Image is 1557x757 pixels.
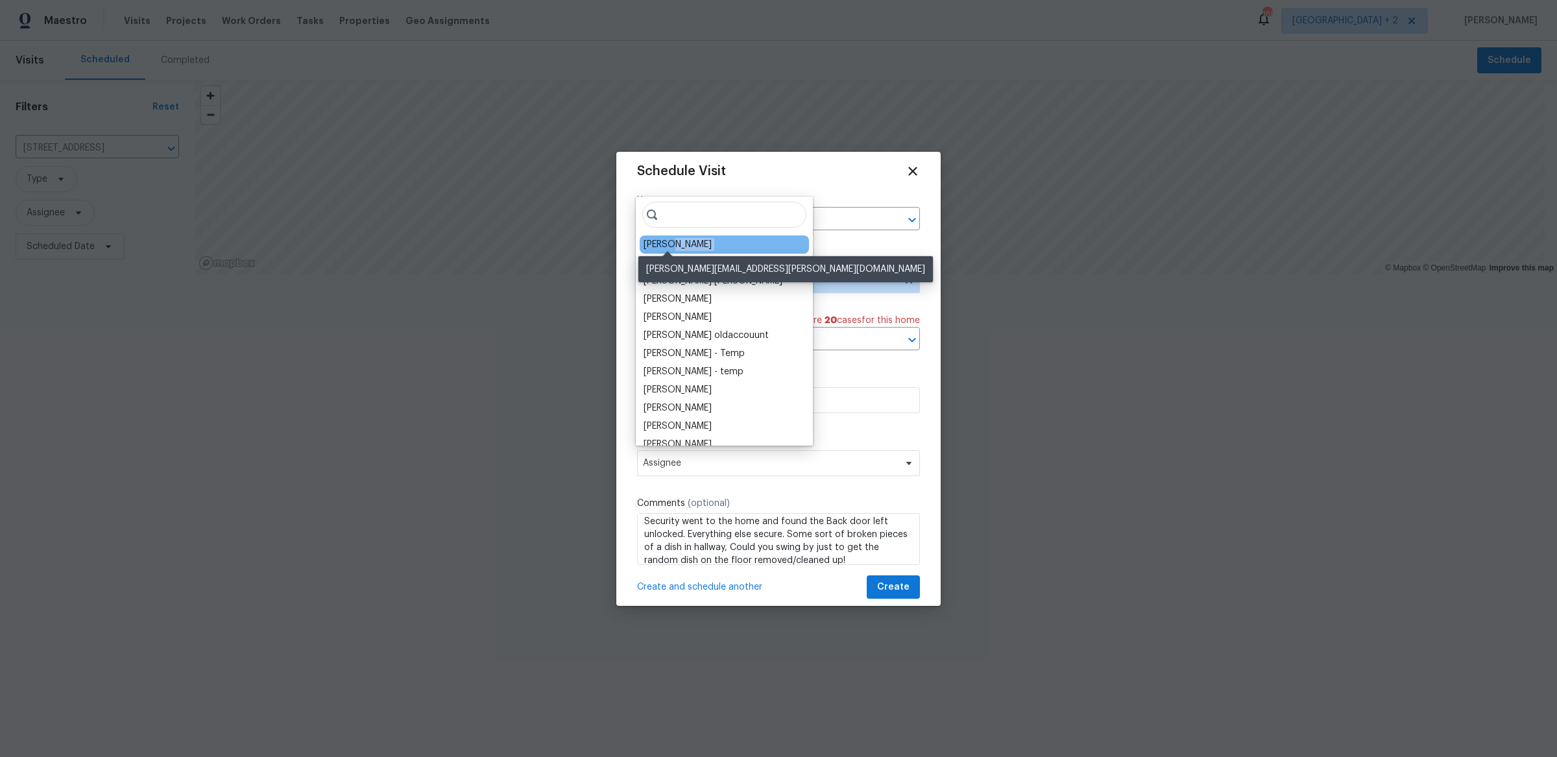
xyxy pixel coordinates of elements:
span: (optional) [688,499,730,508]
label: Comments [637,497,920,510]
div: [PERSON_NAME] - temp [644,365,743,378]
span: Schedule Visit [637,165,726,178]
button: Create [867,575,920,599]
div: [PERSON_NAME] [644,438,712,451]
div: [PERSON_NAME] oldaccouunt [644,329,769,342]
div: [PERSON_NAME][EMAIL_ADDRESS][PERSON_NAME][DOMAIN_NAME] [638,256,933,282]
div: [PERSON_NAME] [644,383,712,396]
div: [PERSON_NAME] [644,402,712,415]
span: 20 [825,316,837,325]
span: Create and schedule another [637,581,762,594]
span: Assignee [643,458,897,468]
span: Create [877,579,910,595]
label: Home [637,194,920,207]
button: Open [903,331,921,349]
div: [PERSON_NAME] [644,238,712,251]
textarea: Security went to the home and found the Back door left unlocked. Everything else secure. Some sor... [637,513,920,565]
div: [PERSON_NAME] [644,293,712,306]
button: Open [903,211,921,229]
div: [PERSON_NAME] [644,311,712,324]
div: [PERSON_NAME] - Temp [644,347,745,360]
span: There are case s for this home [784,314,920,327]
span: Close [906,164,920,178]
div: [PERSON_NAME] [644,420,712,433]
